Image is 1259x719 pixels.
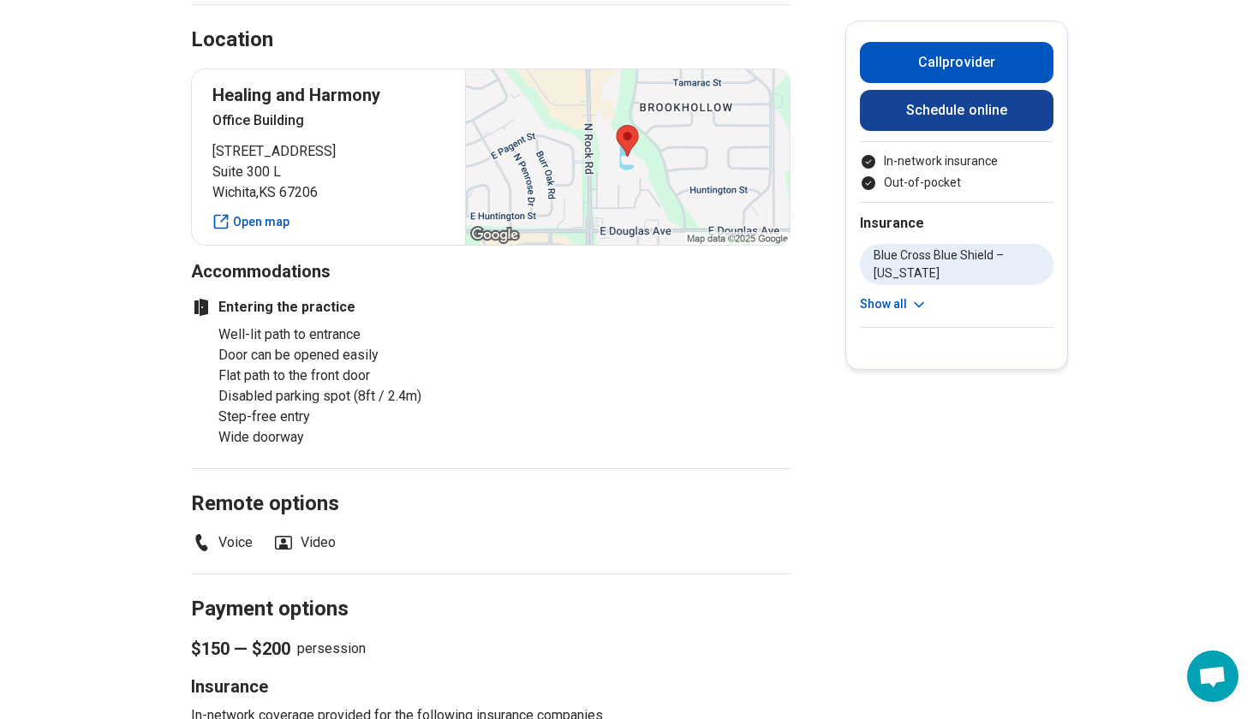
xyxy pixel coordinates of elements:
[1187,651,1238,702] div: Open chat
[191,259,791,283] h3: Accommodations
[860,213,1053,234] h2: Insurance
[218,386,431,407] li: Disabled parking spot (8ft / 2.4m)
[212,182,445,203] span: Wichita , KS 67206
[218,365,431,386] li: Flat path to the front door
[212,162,445,182] span: Suite 300 L
[860,295,928,313] button: Show all
[860,90,1053,131] a: Schedule online
[191,554,791,624] h2: Payment options
[860,244,1053,285] li: Blue Cross Blue Shield – [US_STATE]
[273,532,336,553] li: Video
[212,213,445,231] a: Open map
[191,26,273,55] h2: Location
[218,427,431,448] li: Wide doorway
[212,110,445,131] p: Office Building
[191,297,431,318] h4: Entering the practice
[860,152,1053,192] ul: Payment options
[218,324,431,345] li: Well-lit path to entrance
[218,345,431,365] li: Door can be opened easily
[212,83,445,107] p: Healing and Harmony
[191,637,290,661] span: $150 — $200
[860,174,1053,192] li: Out-of-pocket
[860,42,1053,83] button: Callprovider
[191,532,253,553] li: Voice
[191,637,791,661] p: per session
[218,407,431,427] li: Step-free entry
[212,141,445,162] span: [STREET_ADDRESS]
[860,152,1053,170] li: In-network insurance
[191,449,791,519] h2: Remote options
[191,674,791,698] h3: Insurance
